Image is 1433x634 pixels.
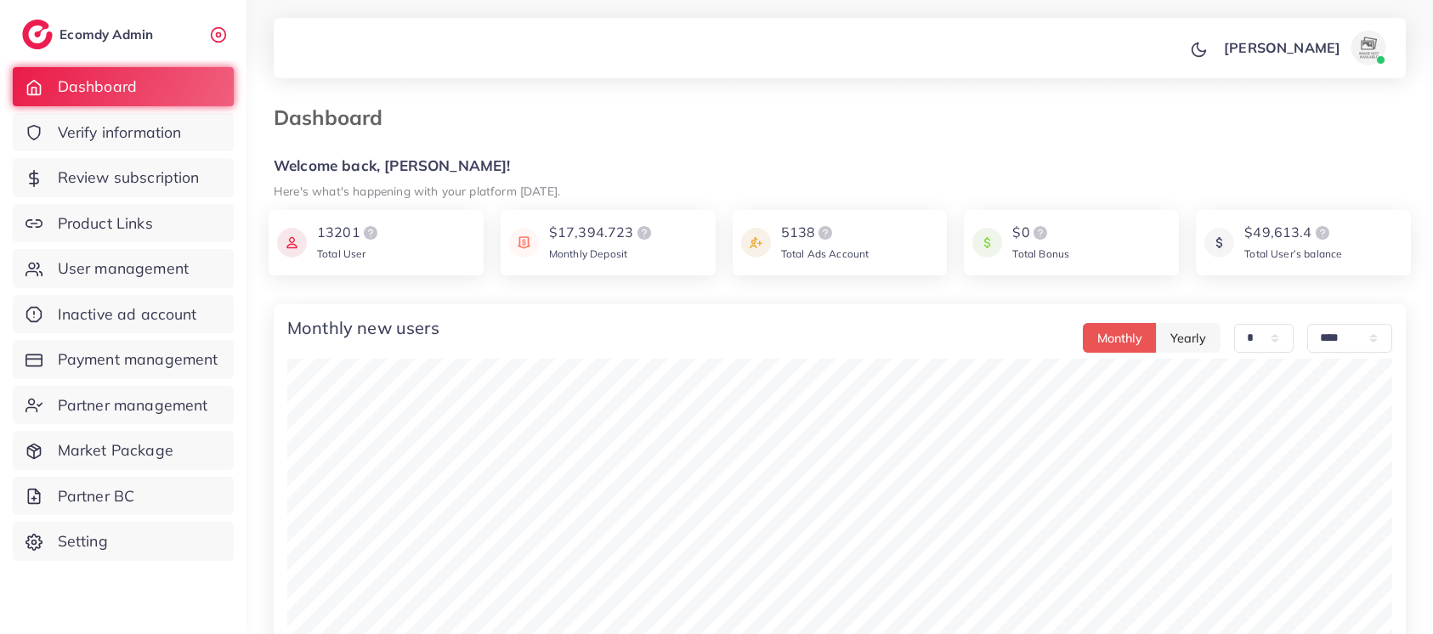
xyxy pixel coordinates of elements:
div: 13201 [317,223,381,243]
img: logo [360,223,381,243]
span: Total Ads Account [781,247,869,260]
div: 5138 [781,223,869,243]
small: Here's what's happening with your platform [DATE]. [274,184,560,198]
span: Total Bonus [1012,247,1069,260]
a: Setting [13,522,234,561]
a: Product Links [13,204,234,243]
a: Payment management [13,340,234,379]
img: logo [22,20,53,49]
a: [PERSON_NAME]avatar [1215,31,1392,65]
img: icon payment [741,223,771,263]
span: Market Package [58,439,173,461]
img: icon payment [1204,223,1234,263]
div: $0 [1012,223,1069,243]
button: Yearly [1156,323,1221,353]
a: User management [13,249,234,288]
span: Monthly Deposit [549,247,627,260]
h2: Ecomdy Admin [59,26,157,42]
span: Payment management [58,348,218,371]
span: Verify information [58,122,182,144]
a: Partner BC [13,477,234,516]
span: Partner BC [58,485,135,507]
span: Product Links [58,212,153,235]
img: logo [634,223,654,243]
div: $17,394.723 [549,223,654,243]
div: $49,613.4 [1244,223,1342,243]
img: icon payment [509,223,539,263]
span: Setting [58,530,108,552]
span: Dashboard [58,76,137,98]
button: Monthly [1083,323,1157,353]
a: Verify information [13,113,234,152]
a: Dashboard [13,67,234,106]
span: Partner management [58,394,208,416]
h4: Monthly new users [287,318,439,338]
a: Inactive ad account [13,295,234,334]
p: [PERSON_NAME] [1224,37,1340,58]
span: User management [58,258,189,280]
a: Market Package [13,431,234,470]
span: Review subscription [58,167,200,189]
img: logo [1030,223,1051,243]
a: Partner management [13,386,234,425]
h5: Welcome back, [PERSON_NAME]! [274,157,1406,175]
h3: Dashboard [274,105,396,130]
img: logo [815,223,835,243]
img: icon payment [277,223,307,263]
a: logoEcomdy Admin [22,20,157,49]
img: avatar [1351,31,1385,65]
img: icon payment [972,223,1002,263]
span: Total User [317,247,366,260]
span: Inactive ad account [58,303,197,325]
span: Total User’s balance [1244,247,1342,260]
a: Review subscription [13,158,234,197]
img: logo [1312,223,1333,243]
